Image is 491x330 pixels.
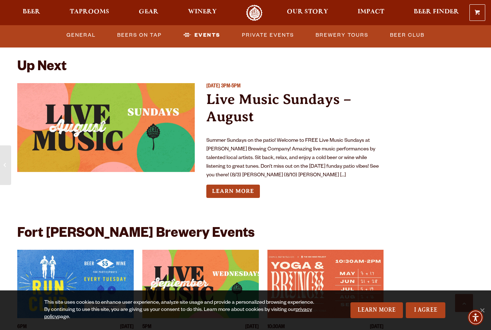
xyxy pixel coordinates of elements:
[17,227,254,243] h2: Fort [PERSON_NAME] Brewery Events
[114,27,165,44] a: Beers on Tap
[267,250,384,318] a: View event details
[65,5,114,21] a: Taprooms
[18,5,45,21] a: Beer
[282,5,333,21] a: Our Story
[17,60,66,76] h2: Up Next
[406,302,445,318] a: I Agree
[64,27,98,44] a: General
[17,83,195,172] a: View event details
[414,9,459,15] span: Beer Finder
[188,9,217,15] span: Winery
[350,302,403,318] a: Learn More
[353,5,389,21] a: Impact
[313,27,371,44] a: Brewery Tours
[206,84,220,90] span: [DATE]
[134,5,163,21] a: Gear
[180,27,223,44] a: Events
[70,9,109,15] span: Taprooms
[139,9,159,15] span: Gear
[409,5,464,21] a: Beer Finder
[44,307,312,320] a: privacy policy
[206,91,351,125] a: Live Music Sundays – August
[241,5,268,21] a: Odell Home
[387,27,427,44] a: Beer Club
[206,185,260,198] a: Learn more about Live Music Sundays – August
[183,5,221,21] a: Winery
[468,309,483,325] div: Accessibility Menu
[23,9,40,15] span: Beer
[206,137,384,180] p: Summer Sundays on the patio! Welcome to FREE Live Music Sundays at [PERSON_NAME] Brewing Company!...
[221,84,240,90] span: 3PM-5PM
[44,299,317,321] div: This site uses cookies to enhance user experience, analyze site usage and provide a personalized ...
[142,250,259,318] a: View event details
[239,27,297,44] a: Private Events
[17,250,134,318] a: View event details
[358,9,384,15] span: Impact
[287,9,328,15] span: Our Story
